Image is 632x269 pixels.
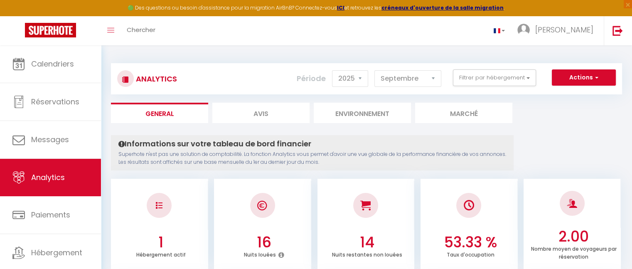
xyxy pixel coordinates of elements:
[111,103,208,123] li: General
[127,25,155,34] span: Chercher
[31,247,82,258] span: Hébergement
[531,244,616,260] p: Nombre moyen de voyageurs par réservation
[212,103,310,123] li: Avis
[529,228,619,245] h3: 2.00
[535,25,593,35] span: [PERSON_NAME]
[219,234,309,251] h3: 16
[31,134,69,145] span: Messages
[120,16,162,45] a: Chercher
[552,69,616,86] button: Actions
[322,234,412,251] h3: 14
[136,249,186,258] p: Hébergement actif
[415,103,512,123] li: Marché
[7,3,32,28] button: Ouvrir le widget de chat LiveChat
[447,249,494,258] p: Taux d'occupation
[244,249,276,258] p: Nuits louées
[381,4,504,11] a: créneaux d'ouverture de la salle migration
[337,4,344,11] a: ICI
[118,151,506,166] p: Superhote n'est pas une solution de comptabilité. La fonction Analytics vous permet d'avoir une v...
[517,24,530,36] img: ...
[118,139,506,148] h4: Informations sur votre tableau de bord financier
[297,69,326,88] label: Période
[134,69,177,88] h3: Analytics
[511,16,604,45] a: ... [PERSON_NAME]
[612,25,623,36] img: logout
[425,234,516,251] h3: 53.33 %
[314,103,411,123] li: Environnement
[31,96,79,107] span: Réservations
[31,210,70,220] span: Paiements
[332,249,402,258] p: Nuits restantes non louées
[156,202,162,209] img: NO IMAGE
[25,23,76,37] img: Super Booking
[116,234,206,251] h3: 1
[31,172,65,183] span: Analytics
[31,59,74,69] span: Calendriers
[453,69,536,86] button: Filtrer par hébergement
